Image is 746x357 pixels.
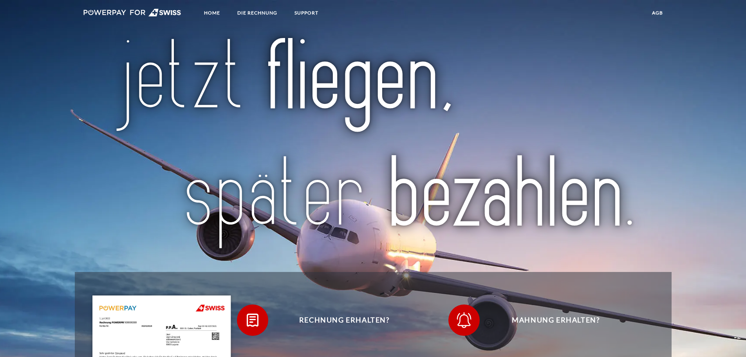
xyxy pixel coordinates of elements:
span: Rechnung erhalten? [248,304,440,336]
a: SUPPORT [288,6,325,20]
img: title-swiss_de.svg [110,36,636,253]
button: Rechnung erhalten? [237,304,441,336]
img: qb_bell.svg [454,310,474,330]
a: Home [197,6,227,20]
button: Mahnung erhalten? [448,304,652,336]
a: agb [645,6,670,20]
span: Mahnung erhalten? [460,304,652,336]
img: logo-swiss-white.svg [83,9,182,16]
a: DIE RECHNUNG [231,6,284,20]
img: qb_bill.svg [243,310,262,330]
